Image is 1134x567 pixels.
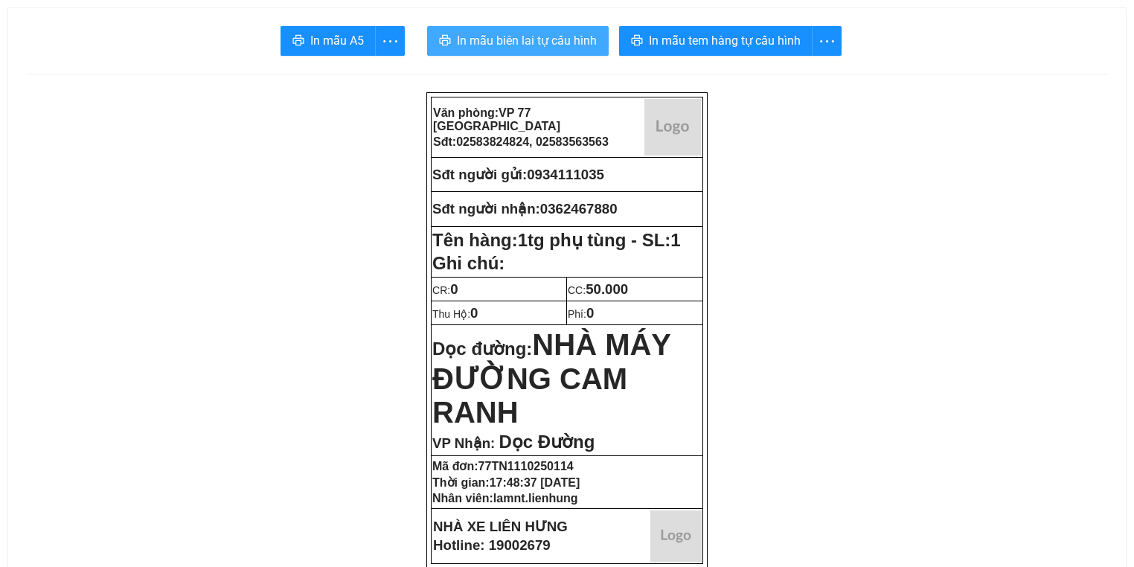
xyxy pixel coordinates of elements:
strong: Sđt người nhận: [432,201,540,217]
span: In mẫu biên lai tự cấu hình [457,31,597,50]
strong: Văn phòng: [433,106,560,132]
img: logo [644,99,701,156]
strong: Sđt: [433,135,609,148]
span: more [813,32,841,51]
span: printer [631,34,643,48]
span: 0 [470,305,478,321]
strong: NHÀ XE LIÊN HƯNG [433,519,568,534]
span: 1tg phụ tùng - SL: [518,230,681,250]
span: printer [439,34,451,48]
span: 77TN1110250114 [478,460,574,472]
span: 17:48:37 [DATE] [490,476,580,489]
span: printer [292,34,304,48]
span: Dọc Đường [499,432,595,452]
span: VP 77 [GEOGRAPHIC_DATA] [433,106,560,132]
button: printerIn mẫu tem hàng tự cấu hình [619,26,813,56]
span: In mẫu tem hàng tự cấu hình [649,31,801,50]
strong: Tên hàng: [432,230,681,250]
button: more [812,26,842,56]
span: Thu Hộ: [432,308,478,320]
strong: Sđt người gửi: [432,167,527,182]
button: more [375,26,405,56]
span: Ghi chú: [432,253,504,273]
span: 0362467880 [540,201,618,217]
span: In mẫu A5 [310,31,364,50]
img: logo [650,510,702,562]
span: Phí: [568,308,594,320]
span: 50.000 [586,281,628,297]
span: 02583824824, 02583563563 [456,135,609,148]
button: printerIn mẫu A5 [281,26,376,56]
strong: Mã đơn: [432,460,574,472]
span: CR: [432,284,458,296]
span: CC: [568,284,628,296]
span: NHÀ MÁY ĐƯỜNG CAM RANH [432,328,670,429]
span: 1 [670,230,680,250]
span: 0934111035 [527,167,604,182]
span: 0 [450,281,458,297]
button: printerIn mẫu biên lai tự cấu hình [427,26,609,56]
strong: Thời gian: [432,476,580,489]
strong: Dọc đường: [432,339,670,426]
strong: Hotline: 19002679 [433,537,551,553]
span: lamnt.lienhung [493,492,578,504]
span: 0 [586,305,594,321]
strong: Nhân viên: [432,492,578,504]
span: more [376,32,404,51]
span: VP Nhận: [432,435,495,451]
